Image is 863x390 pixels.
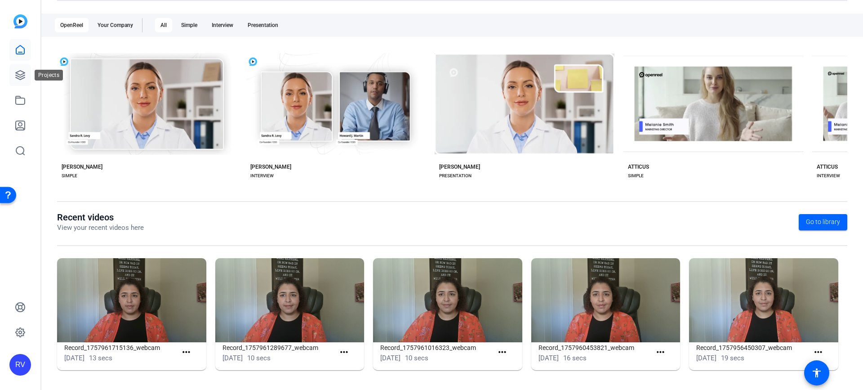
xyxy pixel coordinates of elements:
[628,172,644,179] div: SIMPLE
[181,347,192,358] mat-icon: more_horiz
[531,258,681,342] img: Record_1757960453821_webcam
[222,342,335,353] h1: Record_1757961289677_webcam
[9,354,31,376] div: RV
[62,172,77,179] div: SIMPLE
[206,18,239,32] div: Interview
[799,214,847,230] a: Go to library
[563,354,587,362] span: 16 secs
[655,347,666,358] mat-icon: more_horiz
[696,342,809,353] h1: Record_1757956450307_webcam
[176,18,203,32] div: Simple
[380,354,400,362] span: [DATE]
[55,18,89,32] div: OpenReel
[64,354,85,362] span: [DATE]
[57,258,206,342] img: Record_1757961715136_webcam
[250,172,274,179] div: INTERVIEW
[57,212,144,223] h1: Recent videos
[721,354,744,362] span: 19 secs
[817,172,840,179] div: INTERVIEW
[338,347,350,358] mat-icon: more_horiz
[405,354,428,362] span: 10 secs
[89,354,112,362] span: 13 secs
[215,258,365,342] img: Record_1757961289677_webcam
[813,347,824,358] mat-icon: more_horiz
[35,70,63,81] div: Projects
[689,258,838,342] img: Record_1757956450307_webcam
[439,163,480,170] div: [PERSON_NAME]
[64,342,177,353] h1: Record_1757961715136_webcam
[373,258,522,342] img: Record_1757961016323_webcam
[57,223,144,233] p: View your recent videos here
[222,354,243,362] span: [DATE]
[155,18,172,32] div: All
[439,172,472,179] div: PRESENTATION
[806,217,840,227] span: Go to library
[247,354,271,362] span: 10 secs
[811,368,822,378] mat-icon: accessibility
[13,14,27,28] img: blue-gradient.svg
[62,163,102,170] div: [PERSON_NAME]
[538,342,651,353] h1: Record_1757960453821_webcam
[242,18,284,32] div: Presentation
[497,347,508,358] mat-icon: more_horiz
[538,354,559,362] span: [DATE]
[628,163,649,170] div: ATTICUS
[92,18,138,32] div: Your Company
[380,342,493,353] h1: Record_1757961016323_webcam
[696,354,716,362] span: [DATE]
[817,163,838,170] div: ATTICUS
[250,163,291,170] div: [PERSON_NAME]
